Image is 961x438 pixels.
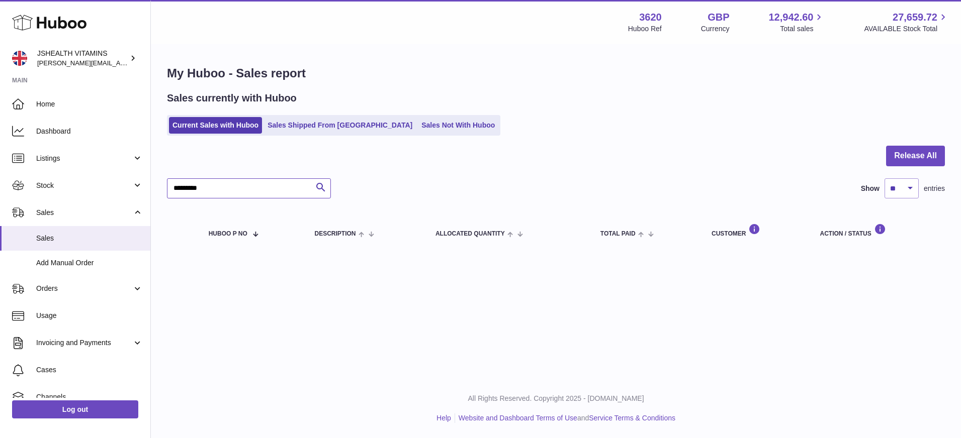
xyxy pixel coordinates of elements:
[701,24,730,34] div: Currency
[37,59,202,67] span: [PERSON_NAME][EMAIL_ADDRESS][DOMAIN_NAME]
[864,24,949,34] span: AVAILABLE Stock Total
[36,154,132,163] span: Listings
[315,231,356,237] span: Description
[780,24,825,34] span: Total sales
[36,234,143,243] span: Sales
[209,231,247,237] span: Huboo P no
[169,117,262,134] a: Current Sales with Huboo
[36,365,143,375] span: Cases
[864,11,949,34] a: 27,659.72 AVAILABLE Stock Total
[36,338,132,348] span: Invoicing and Payments
[36,208,132,217] span: Sales
[708,11,729,24] strong: GBP
[455,413,675,423] li: and
[36,392,143,402] span: Channels
[36,127,143,136] span: Dashboard
[36,99,143,109] span: Home
[628,24,662,34] div: Huboo Ref
[12,51,27,66] img: francesca@jshealthvitamins.com
[167,65,945,81] h1: My Huboo - Sales report
[861,184,880,193] label: Show
[435,231,505,237] span: ALLOCATED Quantity
[36,258,143,268] span: Add Manual Order
[436,414,451,422] a: Help
[37,49,128,68] div: JSHEALTH VITAMINS
[600,231,636,237] span: Total paid
[36,181,132,190] span: Stock
[893,11,937,24] span: 27,659.72
[886,146,945,166] button: Release All
[12,400,138,418] a: Log out
[264,117,416,134] a: Sales Shipped From [GEOGRAPHIC_DATA]
[36,284,132,293] span: Orders
[418,117,498,134] a: Sales Not With Huboo
[924,184,945,193] span: entries
[159,394,953,403] p: All Rights Reserved. Copyright 2025 - [DOMAIN_NAME]
[167,91,297,105] h2: Sales currently with Huboo
[712,224,800,237] div: Customer
[36,311,143,320] span: Usage
[768,11,825,34] a: 12,942.60 Total sales
[820,224,935,237] div: Action / Status
[589,414,675,422] a: Service Terms & Conditions
[768,11,813,24] span: 12,942.60
[459,414,577,422] a: Website and Dashboard Terms of Use
[639,11,662,24] strong: 3620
